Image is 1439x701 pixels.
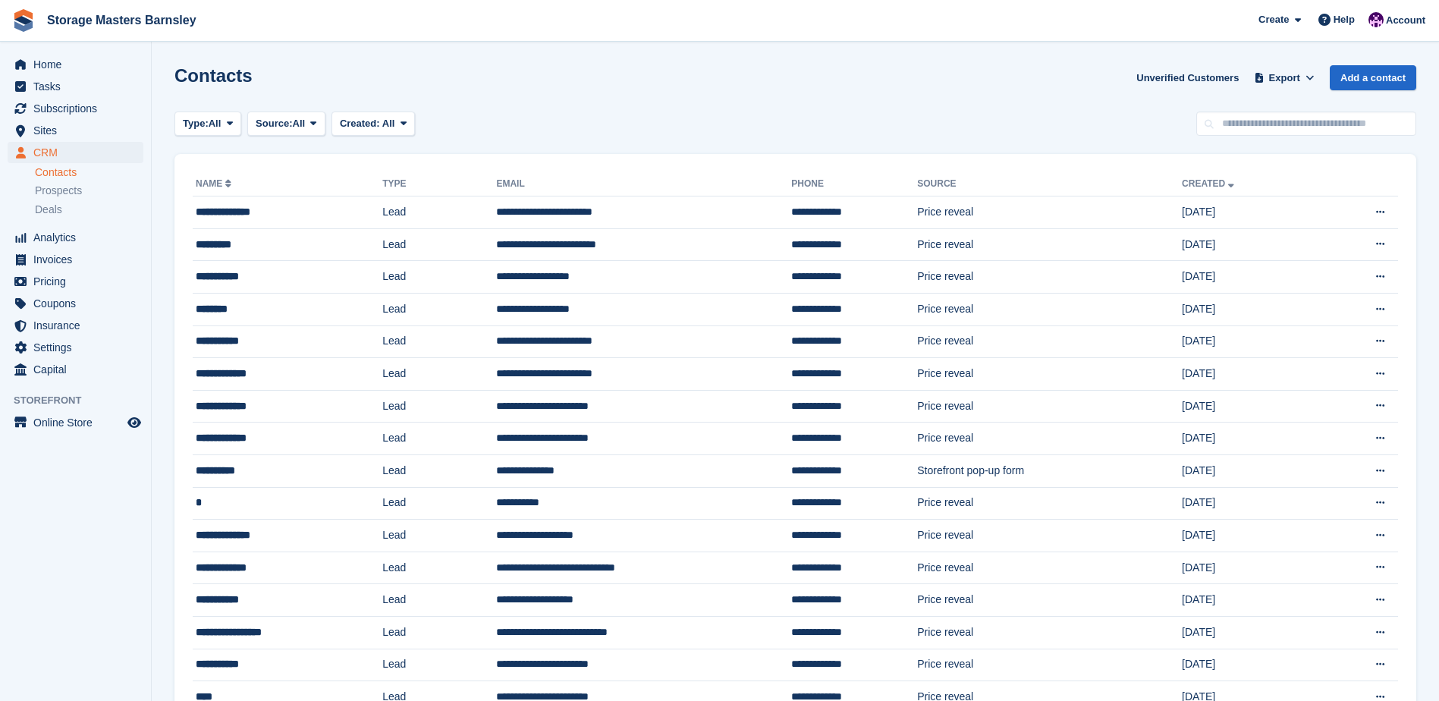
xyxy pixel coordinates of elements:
[8,271,143,292] a: menu
[496,172,791,196] th: Email
[917,616,1182,649] td: Price reveal
[1182,520,1319,552] td: [DATE]
[1182,616,1319,649] td: [DATE]
[917,293,1182,325] td: Price reveal
[1182,487,1319,520] td: [DATE]
[33,315,124,336] span: Insurance
[125,413,143,432] a: Preview store
[33,412,124,433] span: Online Store
[331,112,415,137] button: Created: All
[382,390,496,423] td: Lead
[1182,649,1319,681] td: [DATE]
[247,112,325,137] button: Source: All
[8,315,143,336] a: menu
[917,261,1182,294] td: Price reveal
[33,120,124,141] span: Sites
[382,616,496,649] td: Lead
[8,412,143,433] a: menu
[12,9,35,32] img: stora-icon-8386f47178a22dfd0bd8f6a31ec36ba5ce8667c1dd55bd0f319d3a0aa187defe.svg
[35,202,143,218] a: Deals
[1130,65,1245,90] a: Unverified Customers
[917,520,1182,552] td: Price reveal
[1330,65,1416,90] a: Add a contact
[174,112,241,137] button: Type: All
[8,337,143,358] a: menu
[8,98,143,119] a: menu
[33,227,124,248] span: Analytics
[33,76,124,97] span: Tasks
[209,116,222,131] span: All
[8,249,143,270] a: menu
[256,116,292,131] span: Source:
[183,116,209,131] span: Type:
[791,172,917,196] th: Phone
[1334,12,1355,27] span: Help
[917,423,1182,455] td: Price reveal
[1182,293,1319,325] td: [DATE]
[8,54,143,75] a: menu
[917,454,1182,487] td: Storefront pop-up form
[293,116,306,131] span: All
[382,454,496,487] td: Lead
[1182,358,1319,391] td: [DATE]
[382,118,395,129] span: All
[382,487,496,520] td: Lead
[1182,552,1319,584] td: [DATE]
[1182,261,1319,294] td: [DATE]
[917,228,1182,261] td: Price reveal
[33,337,124,358] span: Settings
[382,228,496,261] td: Lead
[33,249,124,270] span: Invoices
[196,178,234,189] a: Name
[33,98,124,119] span: Subscriptions
[8,142,143,163] a: menu
[1251,65,1318,90] button: Export
[382,584,496,617] td: Lead
[1182,228,1319,261] td: [DATE]
[8,120,143,141] a: menu
[33,271,124,292] span: Pricing
[382,520,496,552] td: Lead
[33,359,124,380] span: Capital
[917,552,1182,584] td: Price reveal
[1182,325,1319,358] td: [DATE]
[8,359,143,380] a: menu
[917,584,1182,617] td: Price reveal
[41,8,203,33] a: Storage Masters Barnsley
[1182,390,1319,423] td: [DATE]
[174,65,253,86] h1: Contacts
[917,487,1182,520] td: Price reveal
[35,184,82,198] span: Prospects
[33,293,124,314] span: Coupons
[917,358,1182,391] td: Price reveal
[35,183,143,199] a: Prospects
[33,54,124,75] span: Home
[382,293,496,325] td: Lead
[8,293,143,314] a: menu
[1258,12,1289,27] span: Create
[917,649,1182,681] td: Price reveal
[917,196,1182,229] td: Price reveal
[1182,584,1319,617] td: [DATE]
[1269,71,1300,86] span: Export
[1386,13,1425,28] span: Account
[35,203,62,217] span: Deals
[382,552,496,584] td: Lead
[382,358,496,391] td: Lead
[382,423,496,455] td: Lead
[382,325,496,358] td: Lead
[14,393,151,408] span: Storefront
[33,142,124,163] span: CRM
[1182,423,1319,455] td: [DATE]
[35,165,143,180] a: Contacts
[382,261,496,294] td: Lead
[1182,178,1237,189] a: Created
[382,196,496,229] td: Lead
[382,649,496,681] td: Lead
[8,76,143,97] a: menu
[340,118,380,129] span: Created:
[382,172,496,196] th: Type
[917,172,1182,196] th: Source
[1182,454,1319,487] td: [DATE]
[917,325,1182,358] td: Price reveal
